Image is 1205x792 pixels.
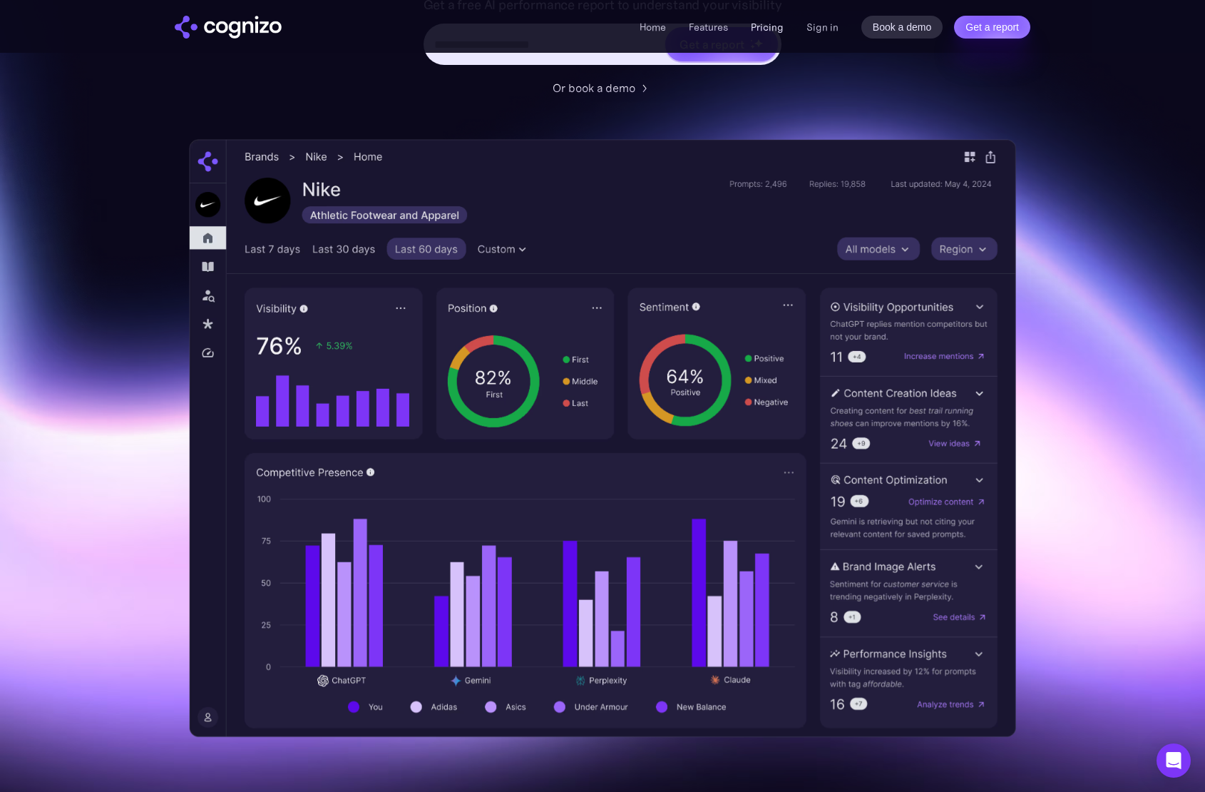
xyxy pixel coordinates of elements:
img: cognizo logo [175,16,282,39]
a: Pricing [751,21,784,34]
a: Book a demo [861,16,943,39]
a: Get a report [954,16,1030,39]
div: Or book a demo [553,79,635,96]
a: Home [640,21,666,34]
a: home [175,16,282,39]
img: Cognizo AI visibility optimization dashboard [189,139,1016,737]
a: Features [689,21,728,34]
a: Or book a demo [553,79,652,96]
div: Open Intercom Messenger [1157,743,1191,778]
a: Sign in [806,19,839,36]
